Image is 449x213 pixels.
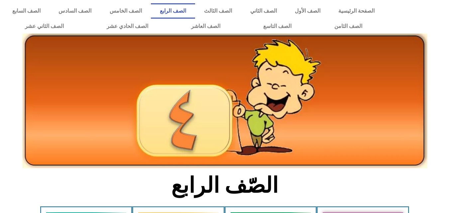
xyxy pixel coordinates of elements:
a: الصف الثالث [195,3,241,19]
a: الصف التاسع [242,19,313,34]
a: الصف الحادي عشر [85,19,169,34]
a: الصف السابع [3,3,50,19]
a: الصف الثاني عشر [3,19,85,34]
a: الصف السادس [50,3,100,19]
a: الصف الثامن [313,19,384,34]
a: الصفحة الرئيسية [329,3,384,19]
a: الصف الثاني [241,3,286,19]
h2: الصّف الرابع [115,172,334,198]
a: الصف الخامس [101,3,151,19]
a: الصف الرابع [151,3,195,19]
a: الصف الأول [286,3,329,19]
a: الصف العاشر [169,19,242,34]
